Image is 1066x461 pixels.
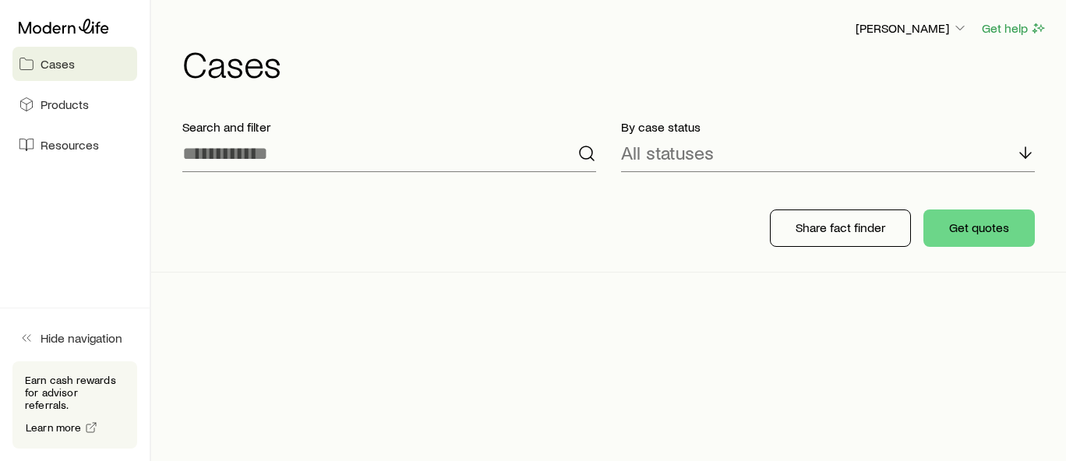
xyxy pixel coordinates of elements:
p: Earn cash rewards for advisor referrals. [25,374,125,411]
span: Products [41,97,89,112]
button: Share fact finder [770,209,911,247]
span: Learn more [26,422,82,433]
span: Resources [41,137,99,153]
p: By case status [621,119,1035,135]
button: [PERSON_NAME] [855,19,969,38]
div: Earn cash rewards for advisor referrals.Learn more [12,361,137,449]
a: Cases [12,47,137,81]
p: All statuses [621,142,714,164]
button: Hide navigation [12,321,137,355]
button: Get quotes [923,209,1035,247]
p: Share fact finder [796,220,885,235]
p: Search and filter [182,119,596,135]
h1: Cases [182,44,1047,82]
a: Products [12,87,137,121]
span: Hide navigation [41,330,122,346]
p: [PERSON_NAME] [856,20,968,36]
span: Cases [41,56,75,72]
button: Get help [981,19,1047,37]
a: Resources [12,128,137,162]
